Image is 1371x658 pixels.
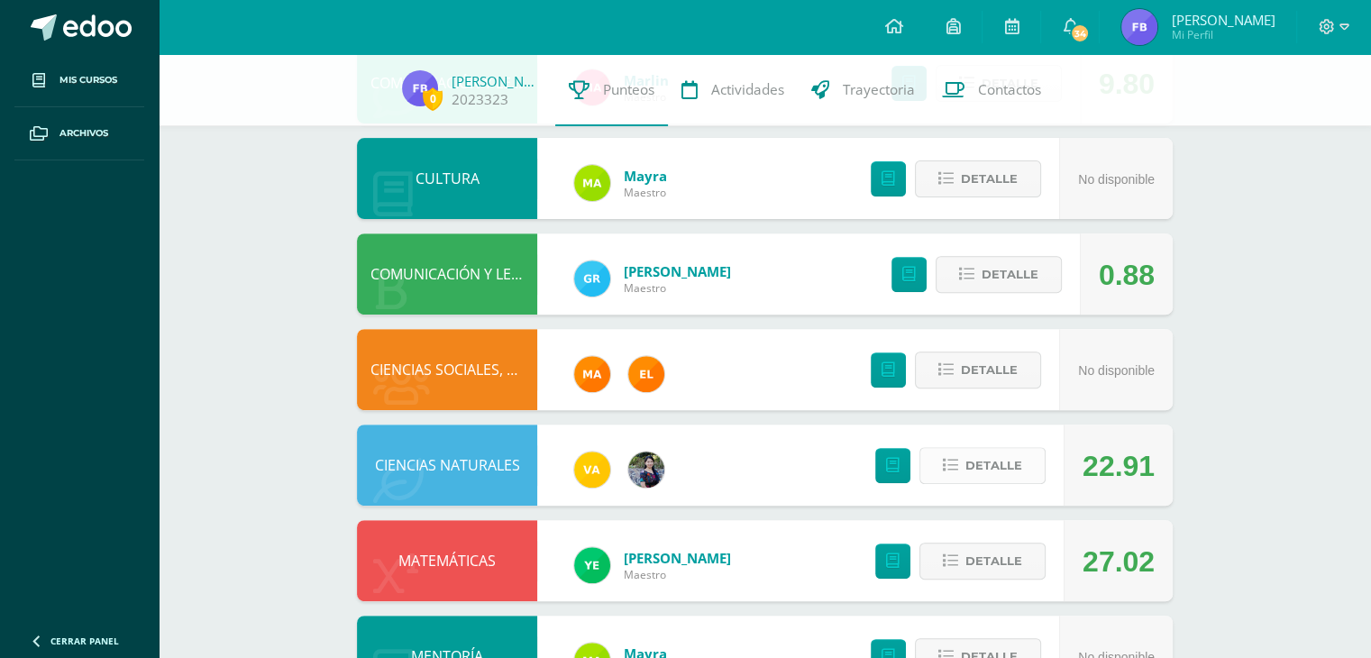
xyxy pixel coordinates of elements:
span: No disponible [1078,363,1155,378]
a: Contactos [928,54,1055,126]
a: [PERSON_NAME] [624,262,731,280]
button: Detalle [936,256,1062,293]
img: 0a45ba730afd6823a75c84dc00aca05a.png [1121,9,1157,45]
span: 34 [1070,23,1090,43]
span: Maestro [624,567,731,582]
div: 27.02 [1083,521,1155,602]
img: 0a45ba730afd6823a75c84dc00aca05a.png [402,70,438,106]
span: Detalle [961,353,1018,387]
img: dfa1fd8186729af5973cf42d94c5b6ba.png [574,547,610,583]
img: 31c982a1c1d67d3c4d1e96adbf671f86.png [628,356,664,392]
div: 0.88 [1099,234,1155,315]
span: [PERSON_NAME] [1171,11,1275,29]
span: Detalle [965,449,1022,482]
span: Contactos [978,80,1041,99]
a: 2023323 [452,90,508,109]
a: [PERSON_NAME] [624,549,731,567]
div: MATEMÁTICAS [357,520,537,601]
span: No disponible [1078,172,1155,187]
span: Maestro [624,280,731,296]
button: Detalle [915,160,1041,197]
img: 266030d5bbfb4fab9f05b9da2ad38396.png [574,356,610,392]
span: Archivos [59,126,108,141]
span: Cerrar panel [50,635,119,647]
img: ee14f5f4b494e826f4c79b14e8076283.png [574,452,610,488]
a: Punteos [555,54,668,126]
span: Trayectoria [843,80,915,99]
button: Detalle [915,352,1041,388]
span: Maestro [624,185,667,200]
span: Detalle [965,544,1022,578]
div: COMUNICACIÓN Y LENGUAJE, IDIOMA ESPAÑOL [357,233,537,315]
div: 22.91 [1083,425,1155,507]
a: Trayectoria [798,54,928,126]
button: Detalle [919,447,1046,484]
span: Detalle [961,162,1018,196]
div: CIENCIAS NATURALES [357,425,537,506]
a: [PERSON_NAME] [452,72,542,90]
span: Actividades [711,80,784,99]
div: CIENCIAS SOCIALES, FORMACIÓN CIUDADANA E INTERCULTURALIDAD [357,329,537,410]
div: CULTURA [357,138,537,219]
span: Detalle [982,258,1038,291]
span: Mis cursos [59,73,117,87]
span: 0 [423,87,443,110]
a: Archivos [14,107,144,160]
a: Mis cursos [14,54,144,107]
span: Mi Perfil [1171,27,1275,42]
a: Mayra [624,167,667,185]
button: Detalle [919,543,1046,580]
a: Actividades [668,54,798,126]
span: Punteos [603,80,654,99]
img: b2b209b5ecd374f6d147d0bc2cef63fa.png [628,452,664,488]
img: 47e0c6d4bfe68c431262c1f147c89d8f.png [574,260,610,297]
img: 75b6448d1a55a94fef22c1dfd553517b.png [574,165,610,201]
